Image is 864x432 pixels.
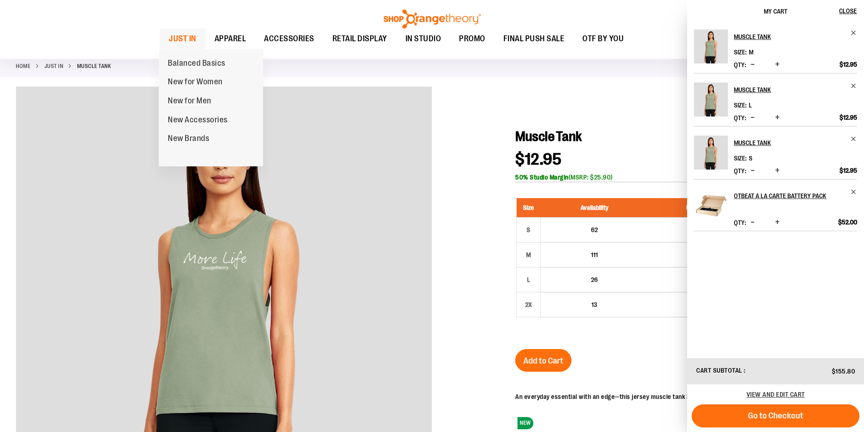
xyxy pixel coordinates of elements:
a: New for Men [159,92,220,111]
span: OTF BY YOU [582,29,624,49]
a: New for Women [159,73,232,92]
a: Muscle Tank [694,29,728,69]
span: RETAIL DISPLAY [332,29,387,49]
label: Qty [734,61,746,68]
span: New for Men [168,96,211,107]
span: $52.00 [838,218,857,226]
img: Muscle Tank [694,83,728,116]
ul: JUST IN [159,49,263,167]
span: New for Women [168,77,223,88]
span: 62 [591,226,598,233]
span: Cart Subtotal [696,367,742,374]
span: Go to Checkout [748,411,803,421]
button: Increase product quantity [773,218,782,227]
div: $12.95 [653,225,745,234]
div: $12.95 [653,300,745,309]
button: Decrease product quantity [748,113,757,122]
span: Balanced Basics [168,58,225,70]
span: My Cart [764,8,787,15]
li: Product [694,29,857,73]
span: S [749,155,752,162]
h2: Muscle Tank [734,29,845,44]
span: $12.95 [840,166,857,175]
span: 111 [591,251,598,258]
a: Muscle Tank [694,83,728,122]
span: JUST IN [169,29,196,49]
button: Decrease product quantity [748,60,757,69]
li: Product [694,126,857,179]
a: Balanced Basics [159,54,234,73]
button: Add to Cart [515,349,571,372]
a: PROMO [450,29,494,49]
span: $12.95 [515,150,561,169]
img: OTbeat A LA Carte Battery Pack [694,189,728,223]
a: JUST IN [160,29,205,49]
span: PROMO [459,29,485,49]
button: Decrease product quantity [748,166,757,175]
a: Muscle Tank [734,136,857,150]
a: IN STUDIO [396,29,450,49]
span: New Brands [168,134,209,145]
span: NEW [517,417,533,429]
strong: Muscle Tank [77,62,111,70]
a: Remove item [850,189,857,195]
div: L [522,273,535,286]
li: Product [694,179,857,231]
a: Remove item [850,83,857,89]
button: Go to Checkout [692,404,859,427]
a: ACCESSORIES [255,29,323,49]
span: Muscle Tank [515,129,582,144]
th: Unit Price [648,198,749,218]
div: 2X [522,298,535,311]
div: $12.95 [653,275,745,284]
div: (MSRP: $25.90) [515,173,848,182]
div: An everyday essential with an edge—this jersey muscle tank keeps it cool, casual, and ready for a... [515,392,812,401]
a: Muscle Tank [694,136,728,175]
span: M [749,49,753,56]
dt: Size [734,155,747,162]
a: OTF BY YOU [573,29,633,49]
a: RETAIL DISPLAY [323,29,396,49]
span: 26 [591,276,598,283]
a: Remove item [850,136,857,142]
button: Decrease product quantity [748,218,757,227]
span: Close [839,7,857,15]
a: Muscle Tank [734,29,857,44]
h2: Muscle Tank [734,83,845,97]
a: APPAREL [205,29,255,49]
button: Increase product quantity [773,60,782,69]
label: Qty [734,167,746,175]
a: Remove item [850,29,857,36]
button: Increase product quantity [773,113,782,122]
span: New Accessories [168,115,228,126]
a: New Brands [159,129,218,148]
a: Home [16,62,30,70]
span: Add to Cart [523,356,563,366]
a: OTbeat A LA Carte Battery Pack [694,189,728,228]
a: New Accessories [159,111,237,130]
dt: Size [734,102,747,109]
a: JUST IN [44,62,63,70]
b: 50% Studio Margin [515,174,569,181]
span: $155.80 [832,368,855,375]
img: Muscle Tank [694,136,728,170]
span: APPAREL [215,29,246,49]
th: Availability [541,198,649,218]
a: View and edit cart [747,391,805,398]
span: L [749,102,752,109]
span: FINAL PUSH SALE [503,29,565,49]
div: $12.95 [653,250,745,259]
div: M [522,248,535,262]
img: Shop Orangetheory [382,10,482,29]
h2: OTbeat A LA Carte Battery Pack [734,189,845,203]
span: IN STUDIO [405,29,441,49]
img: Muscle Tank [694,29,728,63]
a: OTbeat A LA Carte Battery Pack [734,189,857,203]
label: Qty [734,114,746,121]
a: Muscle Tank [734,83,857,97]
h2: Muscle Tank [734,136,845,150]
span: $12.95 [840,60,857,68]
span: ACCESSORIES [264,29,314,49]
span: 13 [591,301,597,308]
